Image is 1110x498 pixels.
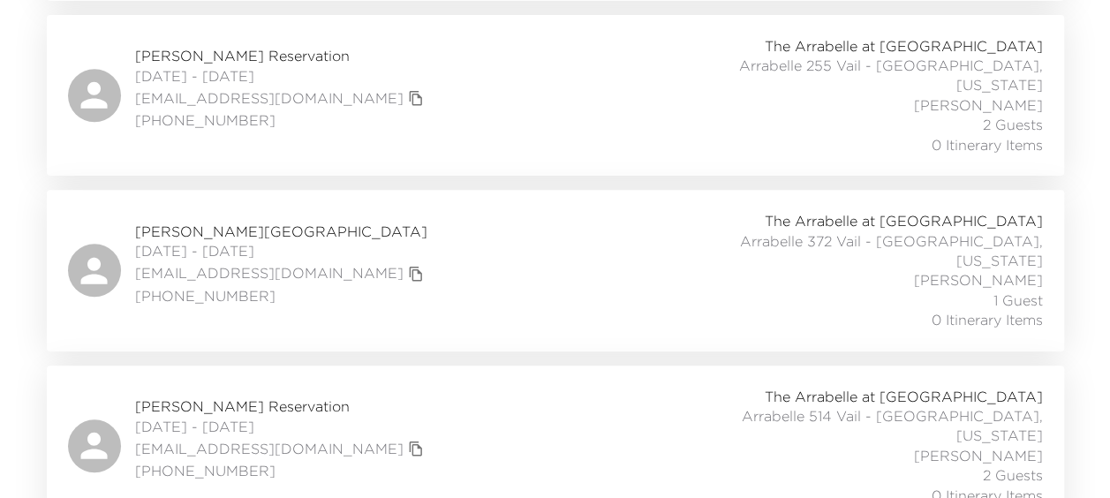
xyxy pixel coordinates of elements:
span: [PERSON_NAME] [914,95,1043,115]
a: [EMAIL_ADDRESS][DOMAIN_NAME] [135,263,404,283]
span: [PERSON_NAME][GEOGRAPHIC_DATA] [135,222,428,241]
span: [PERSON_NAME] Reservation [135,396,428,416]
span: 2 Guests [983,465,1043,485]
span: [DATE] - [DATE] [135,66,428,86]
span: [PERSON_NAME] [914,446,1043,465]
span: Arrabelle 255 Vail - [GEOGRAPHIC_DATA], [US_STATE] [653,56,1043,95]
button: copy primary member email [404,261,428,286]
span: The Arrabelle at [GEOGRAPHIC_DATA] [765,36,1043,56]
span: 1 Guest [993,290,1043,310]
span: Arrabelle 514 Vail - [GEOGRAPHIC_DATA], [US_STATE] [653,406,1043,446]
span: The Arrabelle at [GEOGRAPHIC_DATA] [765,387,1043,406]
span: [DATE] - [DATE] [135,417,428,436]
span: [PHONE_NUMBER] [135,110,428,130]
span: [DATE] - [DATE] [135,241,428,260]
span: [PERSON_NAME] Reservation [135,46,428,65]
a: [PERSON_NAME][GEOGRAPHIC_DATA][DATE] - [DATE][EMAIL_ADDRESS][DOMAIN_NAME]copy primary member emai... [47,190,1064,351]
a: [PERSON_NAME] Reservation[DATE] - [DATE][EMAIL_ADDRESS][DOMAIN_NAME]copy primary member email[PHO... [47,15,1064,176]
a: [EMAIL_ADDRESS][DOMAIN_NAME] [135,439,404,458]
a: [EMAIL_ADDRESS][DOMAIN_NAME] [135,88,404,108]
button: copy primary member email [404,86,428,110]
span: [PHONE_NUMBER] [135,286,428,306]
span: The Arrabelle at [GEOGRAPHIC_DATA] [765,211,1043,230]
span: [PERSON_NAME] [914,270,1043,290]
span: Arrabelle 372 Vail - [GEOGRAPHIC_DATA], [US_STATE] [653,231,1043,271]
button: copy primary member email [404,436,428,461]
span: 2 Guests [983,115,1043,134]
span: 0 Itinerary Items [932,135,1043,155]
span: 0 Itinerary Items [932,310,1043,329]
span: [PHONE_NUMBER] [135,461,428,480]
